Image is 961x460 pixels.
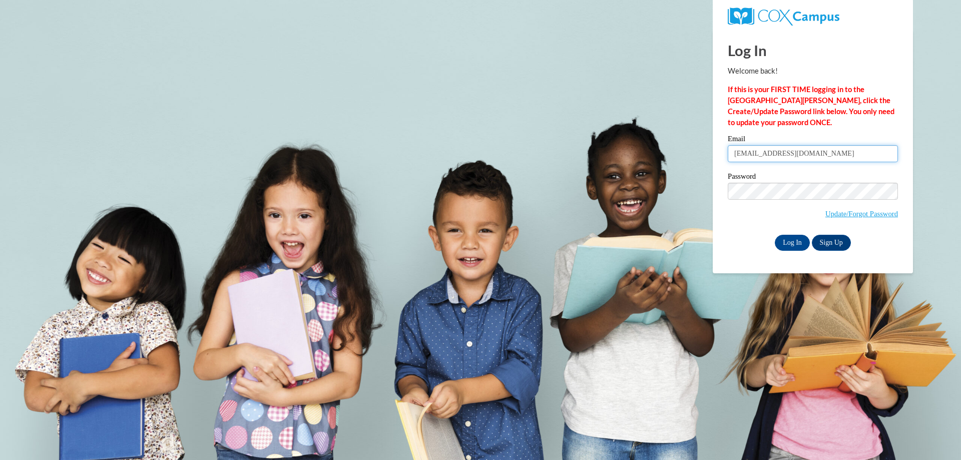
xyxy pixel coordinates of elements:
strong: If this is your FIRST TIME logging in to the [GEOGRAPHIC_DATA][PERSON_NAME], click the Create/Upd... [728,85,894,127]
label: Password [728,173,898,183]
h1: Log In [728,40,898,61]
a: Sign Up [812,235,851,251]
img: COX Campus [728,8,839,26]
a: Update/Forgot Password [825,210,898,218]
a: COX Campus [728,12,839,20]
p: Welcome back! [728,66,898,77]
label: Email [728,135,898,145]
input: Log In [775,235,810,251]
